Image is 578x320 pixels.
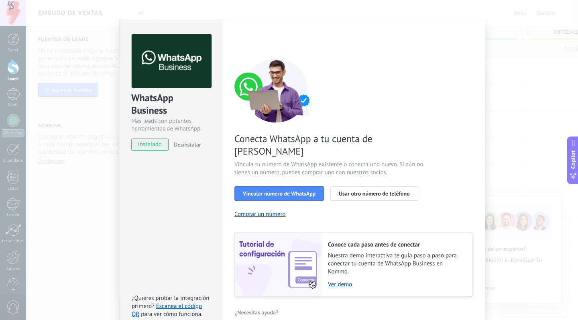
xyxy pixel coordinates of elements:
[235,310,279,315] span: ¿Necesitas ayuda?
[131,92,210,117] div: WhatsApp Business
[234,210,286,218] button: Comprar un número
[339,191,409,196] span: Usar otro número de teléfono
[132,302,202,318] a: Escanea el código QR
[132,294,210,310] span: ¿Quieres probar la integración primero?
[234,186,324,201] button: Vincular número de WhatsApp
[234,132,425,157] span: Conecta WhatsApp a tu cuenta de [PERSON_NAME]
[174,141,201,148] span: Desinstalar
[243,191,315,196] span: Vincular número de WhatsApp
[171,139,201,151] button: Desinstalar
[132,139,168,151] span: instalado
[131,117,210,132] div: Más leads con potentes herramientas de WhatsApp
[234,161,425,177] span: Vincula tu número de WhatsApp existente o conecta uno nuevo. Si aún no tienes un número, puedes c...
[328,252,464,276] span: Nuestra demo interactiva te guía paso a paso para conectar tu cuenta de WhatsApp Business en Kommo.
[328,281,464,288] a: Ver demo
[234,306,279,318] button: ¿Necesitas ayuda?
[132,34,212,88] img: logo_main.png
[569,150,577,169] span: Copilot
[141,310,202,318] span: para ver cómo funciona.
[234,58,319,122] img: connect number
[330,186,418,201] button: Usar otro número de teléfono
[328,241,464,249] h2: Conoce cada paso antes de conectar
